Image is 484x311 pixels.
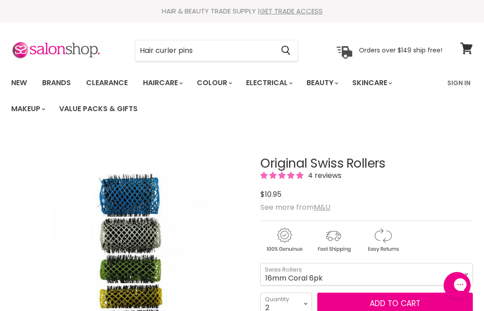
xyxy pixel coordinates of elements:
img: returns.gif [359,226,406,254]
a: New [4,73,34,92]
button: Search [274,40,298,61]
form: Product [135,40,298,61]
a: GET TRADE ACCESS [260,6,323,16]
h1: Original Swiss Rollers [260,157,473,171]
a: Sign In [442,73,476,92]
a: Beauty [300,73,344,92]
a: Colour [190,73,238,92]
iframe: Gorgias live chat messenger [439,269,475,302]
a: Electrical [239,73,298,92]
a: Brands [35,73,78,92]
a: Haircare [136,73,188,92]
a: M&U [314,202,330,212]
span: 4 reviews [305,170,341,181]
img: shipping.gif [310,226,357,254]
span: 5.00 stars [260,170,305,181]
p: Orders over $149 ship free! [359,46,442,54]
input: Search [135,40,274,61]
img: genuine.gif [260,226,308,254]
a: Skincare [346,73,398,92]
span: See more from [260,202,330,212]
a: Value Packs & Gifts [52,99,144,118]
span: $10.95 [260,189,281,199]
ul: Main menu [4,70,442,122]
a: Makeup [4,99,51,118]
a: Clearance [79,73,134,92]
